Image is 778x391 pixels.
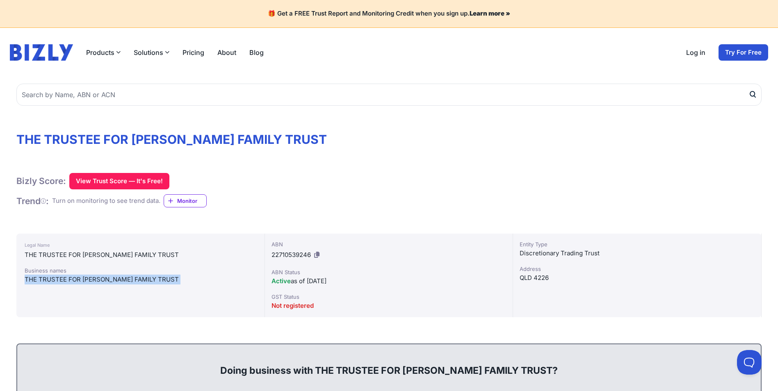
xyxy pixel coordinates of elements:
div: ABN Status [272,268,506,276]
a: Learn more » [470,9,510,17]
div: Turn on monitoring to see trend data. [52,196,160,206]
a: Log in [686,48,705,57]
button: Solutions [134,48,169,57]
h1: Bizly Score: [16,175,66,186]
a: About [217,48,236,57]
div: as of [DATE] [272,276,506,286]
h1: THE TRUSTEE FOR [PERSON_NAME] FAMILY TRUST [16,132,762,147]
h1: Trend : [16,195,49,207]
span: Monitor [177,197,206,205]
a: Try For Free [719,44,768,61]
div: Address [520,265,755,273]
a: Pricing [183,48,204,57]
span: 22710539246 [272,251,311,259]
iframe: Toggle Customer Support [737,350,762,375]
div: Legal Name [25,240,256,250]
a: Blog [249,48,264,57]
input: Search by Name, ABN or ACN [16,84,762,106]
div: Discretionary Trading Trust [520,248,755,258]
div: Doing business with THE TRUSTEE FOR [PERSON_NAME] FAMILY TRUST? [25,351,753,377]
div: QLD 4226 [520,273,755,283]
div: Business names [25,266,256,275]
button: View Trust Score — It's Free! [69,173,169,189]
button: Products [86,48,121,57]
div: Entity Type [520,240,755,248]
div: GST Status [272,293,506,301]
span: Active [272,277,291,285]
a: Monitor [164,194,207,207]
span: Not registered [272,302,314,309]
div: ABN [272,240,506,248]
div: THE TRUSTEE FOR [PERSON_NAME] FAMILY TRUST [25,275,256,284]
h4: 🎁 Get a FREE Trust Report and Monitoring Credit when you sign up. [10,10,768,18]
div: THE TRUSTEE FOR [PERSON_NAME] FAMILY TRUST [25,250,256,260]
